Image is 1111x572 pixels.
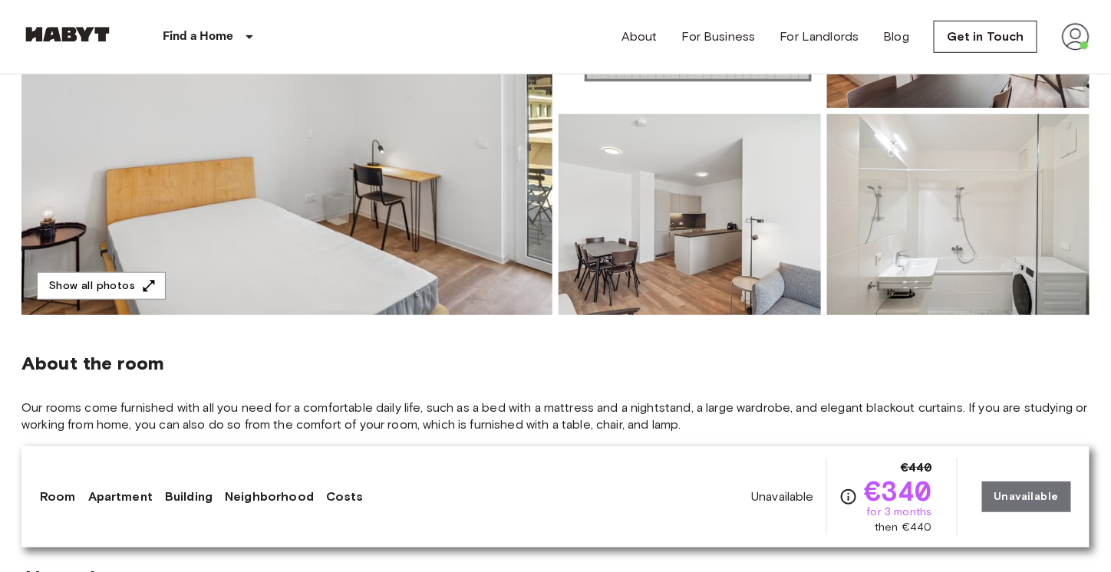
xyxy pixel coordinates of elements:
[901,459,932,477] span: €440
[780,28,859,46] a: For Landlords
[88,488,153,506] a: Apartment
[37,272,166,301] button: Show all photos
[934,21,1037,53] a: Get in Touch
[559,114,821,315] img: Picture of unit AT-21-001-116-04
[751,488,814,505] span: Unavailable
[682,28,756,46] a: For Business
[864,477,932,505] span: €340
[163,28,234,46] p: Find a Home
[867,505,932,520] span: for 3 months
[827,114,1090,315] img: Picture of unit AT-21-001-116-04
[21,27,114,42] img: Habyt
[621,28,658,46] a: About
[326,488,364,506] a: Costs
[21,399,1090,433] span: Our rooms come furnished with all you need for a comfortable daily life, such as a bed with a mat...
[1062,23,1090,51] img: avatar
[165,488,213,506] a: Building
[839,488,858,506] svg: Check cost overview for full price breakdown. Please note that discounts apply to new joiners onl...
[225,488,314,506] a: Neighborhood
[21,352,1090,375] span: About the room
[884,28,910,46] a: Blog
[875,520,931,535] span: then €440
[40,488,76,506] a: Room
